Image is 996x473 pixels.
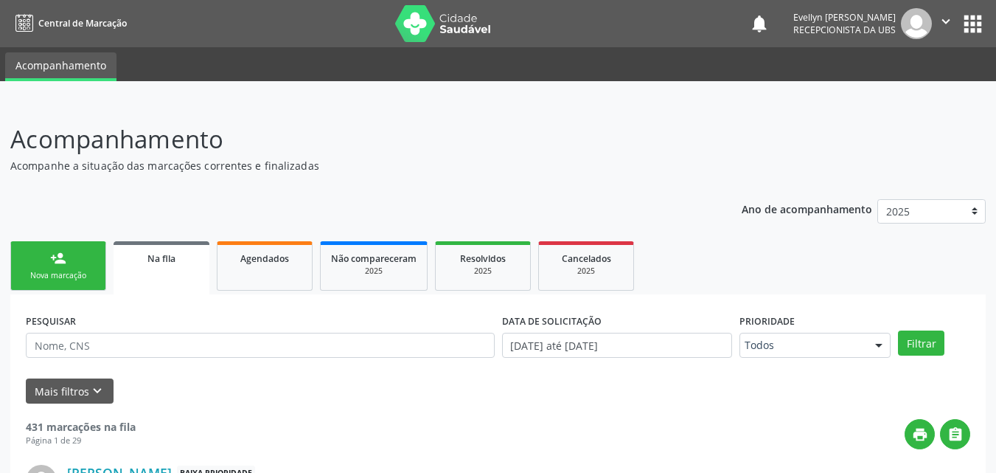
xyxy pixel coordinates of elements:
p: Ano de acompanhamento [742,199,872,218]
span: Não compareceram [331,252,417,265]
button: notifications [749,13,770,34]
strong: 431 marcações na fila [26,420,136,434]
button:  [932,8,960,39]
div: 2025 [549,266,623,277]
div: 2025 [331,266,417,277]
p: Acompanhamento [10,121,693,158]
span: Na fila [147,252,175,265]
label: PESQUISAR [26,310,76,333]
label: Prioridade [739,310,795,333]
input: Nome, CNS [26,333,495,358]
p: Acompanhe a situação das marcações correntes e finalizadas [10,158,693,173]
div: Evellyn [PERSON_NAME] [793,11,896,24]
span: Cancelados [562,252,611,265]
button: Mais filtroskeyboard_arrow_down [26,379,114,404]
a: Acompanhamento [5,52,116,81]
div: person_add [50,250,66,266]
button: print [905,419,935,449]
div: Página 1 de 29 [26,435,136,447]
a: Central de Marcação [10,11,127,35]
span: Todos [745,338,860,353]
i:  [938,13,954,30]
span: Central de Marcação [38,17,127,30]
button:  [940,419,970,449]
i:  [947,427,964,443]
div: Nova marcação [21,270,95,281]
button: apps [960,11,986,37]
span: Recepcionista da UBS [793,24,896,36]
i: print [912,427,928,443]
span: Agendados [240,252,289,265]
label: DATA DE SOLICITAÇÃO [502,310,602,333]
span: Resolvidos [460,252,506,265]
i: keyboard_arrow_down [89,383,105,399]
div: 2025 [446,266,520,277]
button: Filtrar [898,331,944,356]
img: img [901,8,932,39]
input: Selecione um intervalo [502,333,733,358]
